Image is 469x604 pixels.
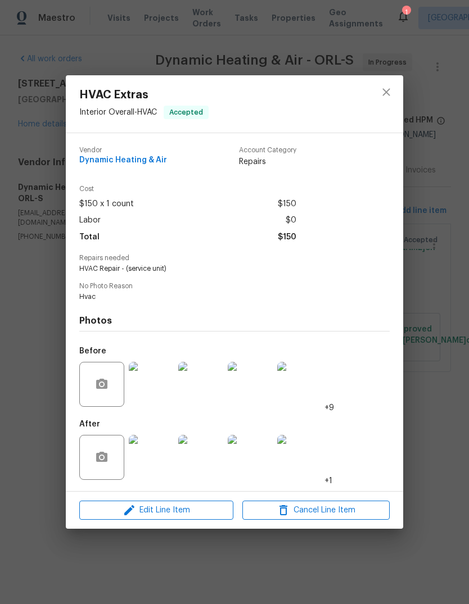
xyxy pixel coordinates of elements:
span: Repairs [239,156,296,167]
span: $150 [278,196,296,212]
span: $150 x 1 count [79,196,134,212]
span: Account Category [239,147,296,154]
button: Cancel Line Item [242,501,390,520]
h5: Before [79,347,106,355]
span: +9 [324,402,334,414]
span: Repairs needed [79,255,390,262]
span: HVAC Repair - (service unit) [79,264,359,274]
span: Cost [79,185,296,193]
span: Vendor [79,147,167,154]
span: Dynamic Heating & Air [79,156,167,165]
span: +1 [324,475,332,487]
h5: After [79,420,100,428]
span: Labor [79,212,101,229]
span: $150 [278,229,296,246]
span: Interior Overall - HVAC [79,108,157,116]
div: 1 [402,7,410,18]
span: Hvac [79,292,359,302]
span: Total [79,229,100,246]
span: No Photo Reason [79,283,390,290]
h4: Photos [79,315,390,326]
span: $0 [286,212,296,229]
span: Edit Line Item [83,503,230,517]
span: Cancel Line Item [246,503,386,517]
button: close [373,79,400,106]
span: Accepted [165,107,208,118]
span: HVAC Extras [79,89,209,101]
button: Edit Line Item [79,501,233,520]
